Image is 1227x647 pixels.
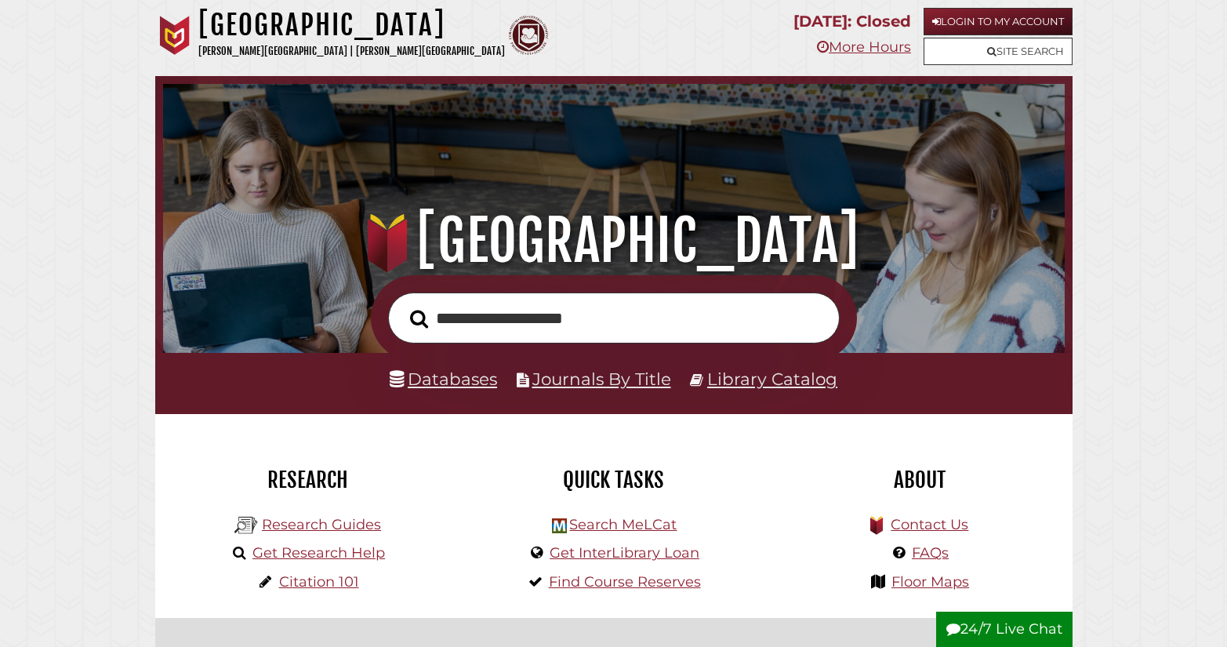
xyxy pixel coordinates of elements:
img: Hekman Library Logo [552,518,567,533]
a: Floor Maps [891,573,969,591]
img: Hekman Library Logo [234,514,258,537]
a: Library Catalog [707,369,837,389]
a: Research Guides [262,516,381,533]
a: More Hours [817,38,911,56]
a: Contact Us [891,516,968,533]
img: Calvin University [155,16,194,55]
h1: [GEOGRAPHIC_DATA] [198,8,505,42]
a: Get InterLibrary Loan [550,544,699,562]
a: Search MeLCat [569,516,677,533]
a: FAQs [912,544,949,562]
h2: About [779,467,1061,493]
h2: Quick Tasks [473,467,755,493]
a: Get Research Help [252,544,385,562]
a: Site Search [924,38,1073,65]
button: Search [402,305,436,333]
a: Citation 101 [279,573,359,591]
a: Find Course Reserves [549,573,701,591]
h1: [GEOGRAPHIC_DATA] [181,206,1046,275]
i: Search [410,309,428,329]
a: Databases [390,369,497,389]
img: Calvin Theological Seminary [509,16,548,55]
p: [DATE]: Closed [793,8,911,35]
a: Journals By Title [532,369,671,389]
p: [PERSON_NAME][GEOGRAPHIC_DATA] | [PERSON_NAME][GEOGRAPHIC_DATA] [198,42,505,60]
h2: Research [167,467,449,493]
a: Login to My Account [924,8,1073,35]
